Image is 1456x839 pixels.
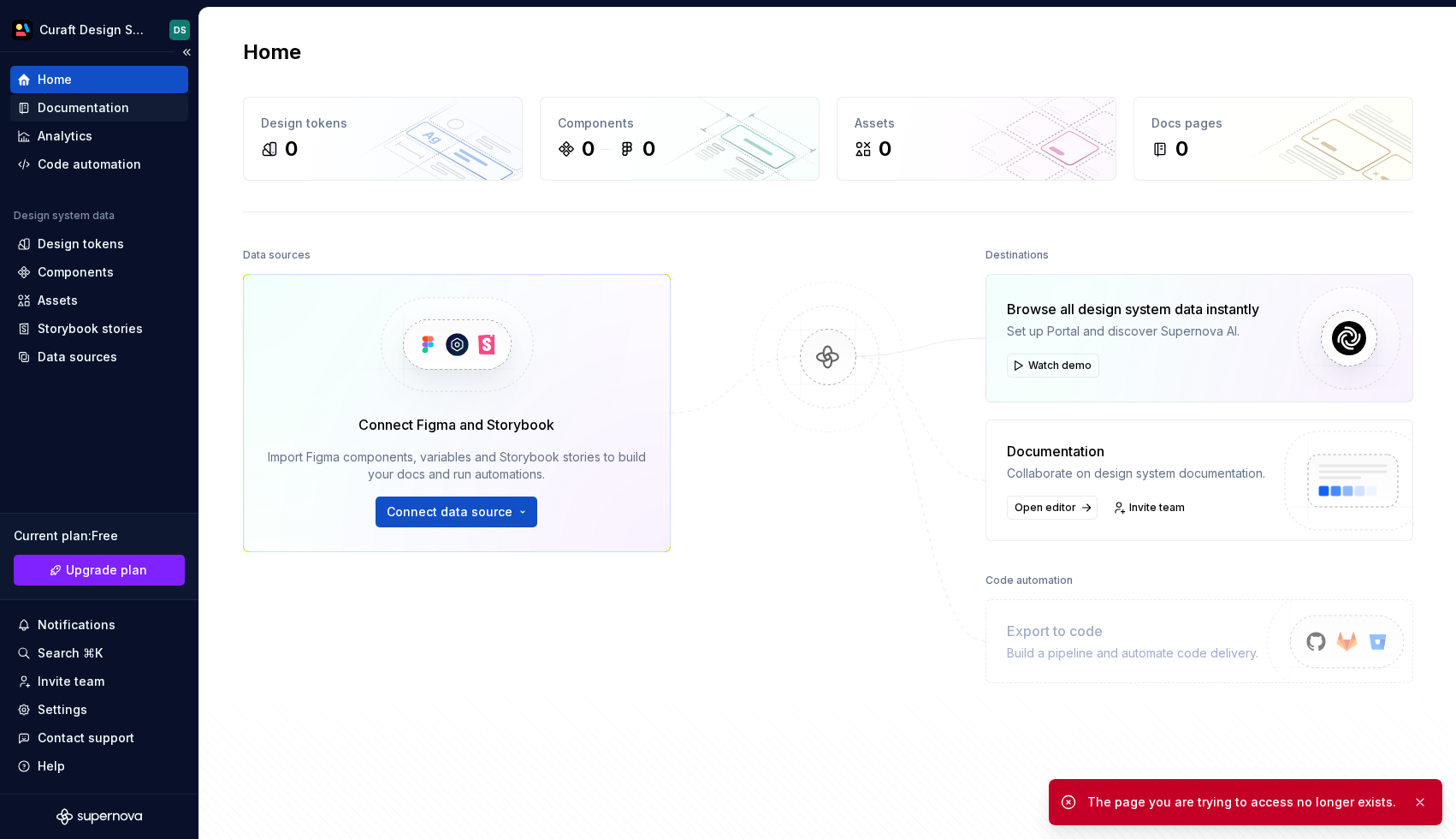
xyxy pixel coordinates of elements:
[1007,496,1098,520] a: Open editor
[1007,299,1259,319] div: Browse all design system data instantly
[1007,645,1258,662] div: Build a pipeline and automate code delivery.
[1015,501,1076,515] span: Open editor
[10,259,188,286] a: Components
[56,808,142,825] svg: Supernova Logo
[38,673,104,690] div: Invite team
[1108,496,1193,520] a: Invite team
[1151,115,1395,132] div: Docs pages
[985,243,1049,267] div: Destinations
[10,230,188,258] a: Design tokens
[243,39,301,66] h2: Home
[558,115,802,132] div: Components
[10,151,188,178] a: Code automation
[38,264,114,281] div: Components
[985,568,1073,592] div: Code automation
[1133,97,1413,181] a: Docs pages0
[38,348,117,366] div: Data sources
[38,99,129,116] div: Documentation
[1007,621,1258,641] div: Export to code
[174,23,186,37] div: DS
[38,645,103,662] div: Search ⌘K
[14,527,185,544] div: Current plan : Free
[1028,359,1092,372] span: Watch demo
[66,562,147,579] span: Upgrade plan
[175,40,198,64] button: Collapse sidebar
[358,414,554,435] div: Connect Figma and Storybook
[10,343,188,371] a: Data sources
[268,449,646,483] div: Import Figma components, variables and Storybook stories to build your docs and run automations.
[38,128,92,145] div: Analytics
[10,668,188,695] a: Invite team
[10,66,188,93] a: Home
[38,320,143,337] div: Storybook stories
[38,701,87,718] div: Settings
[10,611,188,639] button: Notifications
[38,758,65,775] div: Help
[261,115,505,132] div: Design tokens
[387,503,512,521] span: Connect data source
[642,135,655,163] div: 0
[1007,323,1259,340] div: Set up Portal and discover Supernova AI.
[38,156,141,173] div: Code automation
[10,640,188,667] button: Search ⌘K
[38,616,115,634] div: Notifications
[10,287,188,314] a: Assets
[1007,441,1265,461] div: Documentation
[3,11,195,48] button: Curaft Design SystemDS
[10,122,188,150] a: Analytics
[243,97,523,181] a: Design tokens0
[10,724,188,752] button: Contact support
[285,135,298,163] div: 0
[376,497,537,527] button: Connect data source
[1129,501,1185,515] span: Invite team
[1087,794,1399,811] div: The page you are trying to access no longer exists.
[38,292,78,309] div: Assets
[10,315,188,342] a: Storybook stories
[14,209,115,223] div: Design system data
[38,235,124,253] div: Design tokens
[1007,354,1099,378] button: Watch demo
[1007,465,1265,482] div: Collaborate on design system documentation.
[1175,135,1188,163] div: 0
[12,20,33,40] img: 2aed7209-96a4-4e74-b98f-d90dbffb4256.png
[38,71,72,88] div: Home
[10,94,188,122] a: Documentation
[38,729,134,747] div: Contact support
[10,696,188,723] a: Settings
[14,555,185,586] a: Upgrade plan
[243,243,311,267] div: Data sources
[582,135,595,163] div: 0
[39,21,149,39] div: Curaft Design System
[540,97,820,181] a: Components00
[10,753,188,780] button: Help
[837,97,1116,181] a: Assets0
[855,115,1098,132] div: Assets
[879,135,891,163] div: 0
